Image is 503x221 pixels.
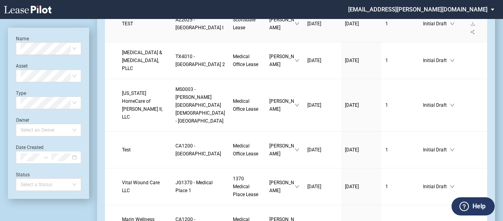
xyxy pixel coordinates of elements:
span: down [450,58,455,63]
span: Medical Office Lease [233,98,258,112]
span: Initial Draft [423,101,450,109]
span: [DATE] [307,147,321,153]
a: [DATE] [345,146,377,154]
a: CA1200 - [GEOGRAPHIC_DATA] [175,142,225,158]
span: [DATE] [307,102,321,108]
span: [PERSON_NAME] [269,97,294,113]
a: 1 [385,146,415,154]
span: down [295,58,299,63]
a: [DATE] [307,183,337,191]
a: 1 [385,57,415,64]
span: Vital Wound Care LLC [122,180,160,193]
span: down [450,147,455,152]
span: 1 [385,21,388,26]
span: [DATE] [307,21,321,26]
span: down [295,147,299,152]
a: [DATE] [345,101,377,109]
span: Test [122,147,131,153]
span: down [450,184,455,189]
a: [US_STATE] HomeCare of [PERSON_NAME] II, LLC [122,89,168,121]
span: down [450,103,455,108]
a: 1 [385,101,415,109]
span: [DATE] [345,147,359,153]
button: Help [452,197,495,215]
span: [DATE] [307,58,321,63]
span: Medical Office Lease [233,143,258,157]
a: Medical Office Lease [233,53,261,68]
label: Status [16,172,30,178]
a: Vital Wound Care LLC [122,179,168,195]
span: 1 [385,58,388,63]
a: 1370 Medical Place Lease [233,175,261,198]
a: [MEDICAL_DATA] & [MEDICAL_DATA], PLLC [122,49,168,72]
label: Date Created [16,145,44,150]
a: Test [122,146,168,154]
span: share-alt [470,29,476,35]
span: Complete Allergy & Asthma, PLLC [122,50,162,71]
span: Initial Draft [423,57,450,64]
a: [DATE] [345,183,377,191]
span: Mississippi HomeCare of Jackson II, LLC [122,91,162,120]
span: Initial Draft [423,20,450,28]
a: [DATE] [307,57,337,64]
span: TX4010 - Southwest Plaza 2 [175,54,225,67]
a: 1 [385,20,415,28]
a: [DATE] [307,101,337,109]
span: download [471,21,475,26]
a: Scottsdale Lease [233,16,261,32]
span: 1 [385,184,388,189]
label: Help [473,201,486,212]
span: down [295,103,299,108]
span: Initial Draft [423,146,450,154]
a: [DATE] [307,20,337,28]
a: [DATE] [307,146,337,154]
span: [PERSON_NAME] [269,16,294,32]
span: 1 [385,102,388,108]
a: TEST [122,20,168,28]
span: [DATE] [345,102,359,108]
label: Type [16,91,26,96]
a: MS0003 - [PERSON_NAME][GEOGRAPHIC_DATA][DEMOGRAPHIC_DATA] - [GEOGRAPHIC_DATA] [175,85,225,125]
span: Initial Draft [423,183,450,191]
a: Medical Office Lease [233,142,261,158]
span: 1 [385,147,388,153]
span: [DATE] [345,184,359,189]
label: Owner [16,117,29,123]
a: 1 [385,183,415,191]
span: [DATE] [307,184,321,189]
span: [DATE] [345,21,359,26]
span: CA1200 - Encino Medical Plaza [175,143,221,157]
span: [PERSON_NAME] [269,53,294,68]
span: TEST [122,21,133,26]
span: down [450,21,455,26]
label: Name [16,36,29,42]
a: [DATE] [345,20,377,28]
span: swap-right [43,155,48,160]
span: [DATE] [345,58,359,63]
a: AZ2025 - [GEOGRAPHIC_DATA] I [175,16,225,32]
span: to [43,155,48,160]
span: Medical Office Lease [233,54,258,67]
a: Medical Office Lease [233,97,261,113]
label: Asset [16,63,28,69]
span: [PERSON_NAME] [269,142,294,158]
a: JG1370 - Medical Place 1 [175,179,225,195]
span: [PERSON_NAME] [269,179,294,195]
span: down [295,184,299,189]
span: JG1370 - Medical Place 1 [175,180,213,193]
a: [DATE] [345,57,377,64]
span: MS0003 - Jackson Baptist Medical Center - Belhaven [175,87,225,124]
span: down [295,21,299,26]
span: 1370 Medical Place Lease [233,176,258,197]
a: TX4010 - [GEOGRAPHIC_DATA] 2 [175,53,225,68]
